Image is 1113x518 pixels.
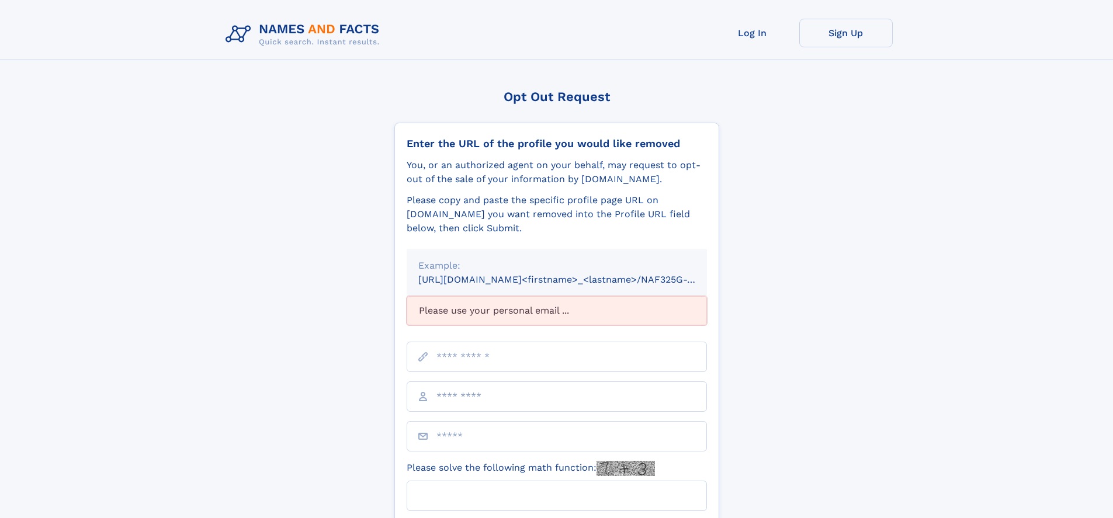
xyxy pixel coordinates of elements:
a: Sign Up [799,19,893,47]
label: Please solve the following math function: [407,461,655,476]
a: Log In [706,19,799,47]
small: [URL][DOMAIN_NAME]<firstname>_<lastname>/NAF325G-xxxxxxxx [418,274,729,285]
div: Opt Out Request [394,89,719,104]
div: Example: [418,259,695,273]
div: Please use your personal email ... [407,296,707,325]
div: Please copy and paste the specific profile page URL on [DOMAIN_NAME] you want removed into the Pr... [407,193,707,235]
div: You, or an authorized agent on your behalf, may request to opt-out of the sale of your informatio... [407,158,707,186]
div: Enter the URL of the profile you would like removed [407,137,707,150]
img: Logo Names and Facts [221,19,389,50]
